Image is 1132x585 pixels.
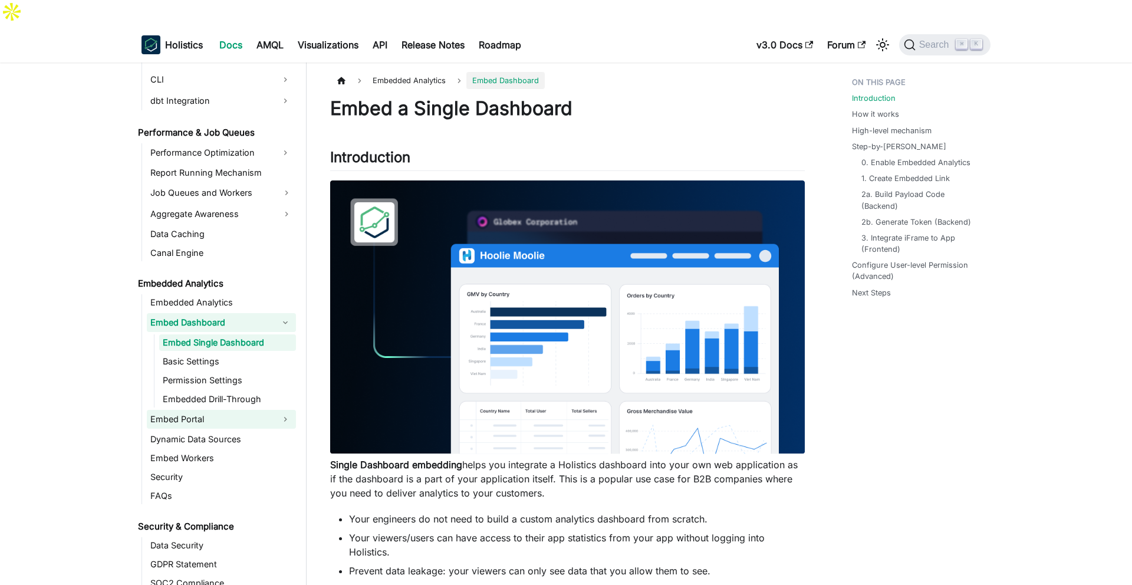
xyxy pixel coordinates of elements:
button: Switch between dark and light mode (currently light mode) [873,35,892,54]
a: Canal Engine [147,245,296,261]
a: High-level mechanism [852,125,932,136]
a: Embed Portal [147,410,275,429]
a: FAQs [147,488,296,504]
a: v3.0 Docs [749,35,820,54]
span: Embedded Analytics [367,72,452,89]
a: How it works [852,109,899,120]
a: Next Steps [852,287,891,298]
a: Forum [820,35,873,54]
a: 2b. Generate Token (Backend) [861,216,971,228]
a: Dynamic Data Sources [147,431,296,448]
button: Search (Command+K) [899,34,990,55]
kbd: K [970,39,982,50]
a: 3. Integrate iFrame to App (Frontend) [861,232,979,255]
img: Holistics [141,35,160,54]
a: 2a. Build Payload Code (Backend) [861,189,979,211]
a: Embedded Analytics [134,275,296,292]
a: Data Caching [147,226,296,242]
a: Embed Dashboard [147,313,275,332]
a: Step-by-[PERSON_NAME] [852,141,946,152]
img: Embedded Dashboard [330,180,805,454]
a: Embed Single Dashboard [159,334,296,351]
a: GDPR Statement [147,556,296,573]
b: Holistics [165,38,203,52]
a: Visualizations [291,35,366,54]
a: Job Queues and Workers [147,183,296,202]
button: Collapse sidebar category 'Embed Dashboard' [275,313,296,332]
li: Your engineers do not need to build a custom analytics dashboard from scratch. [349,512,805,526]
a: Permission Settings [159,372,296,389]
nav: Breadcrumbs [330,72,805,89]
button: Expand sidebar category 'dbt Integration' [275,91,296,110]
a: Report Running Mechanism [147,165,296,181]
button: Expand sidebar category 'CLI' [275,70,296,89]
a: Data Security [147,537,296,554]
a: Performance & Job Queues [134,124,296,141]
kbd: ⌘ [956,39,968,50]
li: Prevent data leakage: your viewers can only see data that you allow them to see. [349,564,805,578]
a: Home page [330,72,353,89]
a: Security & Compliance [134,518,296,535]
li: Your viewers/users can have access to their app statistics from your app without logging into Hol... [349,531,805,559]
button: Expand sidebar category 'Performance Optimization' [275,143,296,162]
span: Embed Dashboard [466,72,545,89]
strong: Single Dashboard embedding [330,459,462,471]
a: Security [147,469,296,485]
a: Embed Workers [147,450,296,466]
a: AMQL [249,35,291,54]
a: Embedded Drill-Through [159,391,296,407]
a: Basic Settings [159,353,296,370]
a: Configure User-level Permission (Advanced) [852,259,983,282]
a: Roadmap [472,35,528,54]
a: HolisticsHolistics [141,35,203,54]
a: Aggregate Awareness [147,205,296,224]
a: 0. Enable Embedded Analytics [861,157,970,168]
span: Search [916,40,956,50]
a: API [366,35,394,54]
a: CLI [147,70,275,89]
a: Introduction [852,93,896,104]
a: Release Notes [394,35,472,54]
a: Embedded Analytics [147,294,296,311]
a: 1. Create Embedded Link [861,173,950,184]
a: Docs [212,35,249,54]
button: Expand sidebar category 'Embed Portal' [275,410,296,429]
h2: Introduction [330,149,805,171]
a: Performance Optimization [147,143,275,162]
a: dbt Integration [147,91,275,110]
p: helps you integrate a Holistics dashboard into your own web application as if the dashboard is a ... [330,458,805,500]
h1: Embed a Single Dashboard [330,97,805,120]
